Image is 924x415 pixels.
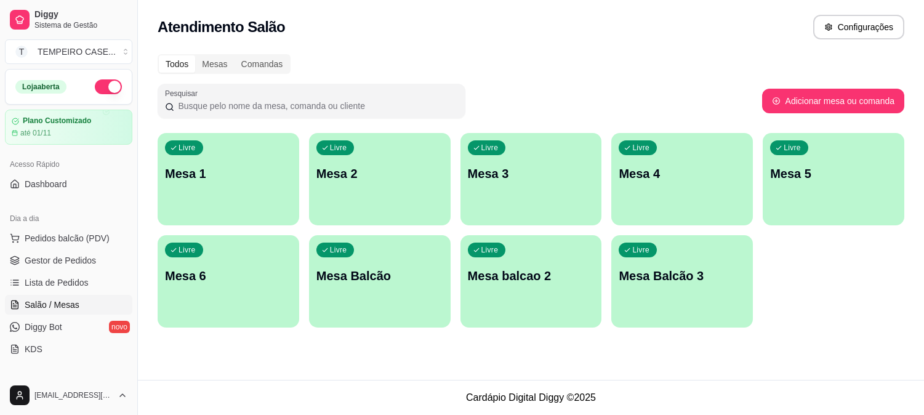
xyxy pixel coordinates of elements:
p: Mesa 2 [316,165,443,182]
span: Pedidos balcão (PDV) [25,232,110,244]
span: Gestor de Pedidos [25,254,96,267]
span: Lista de Pedidos [25,276,89,289]
button: Adicionar mesa ou comanda [762,89,904,113]
div: TEMPEIRO CASE ... [38,46,116,58]
button: LivreMesa 1 [158,133,299,225]
p: Mesa balcao 2 [468,267,595,284]
p: Livre [330,245,347,255]
button: LivreMesa 2 [309,133,451,225]
span: Diggy [34,9,127,20]
h2: Atendimento Salão [158,17,285,37]
article: até 01/11 [20,128,51,138]
div: Loja aberta [15,80,66,94]
button: LivreMesa balcao 2 [460,235,602,328]
p: Livre [784,143,801,153]
span: Sistema de Gestão [34,20,127,30]
article: Plano Customizado [23,116,91,126]
div: Catálogo [5,374,132,393]
div: Acesso Rápido [5,155,132,174]
p: Mesa 1 [165,165,292,182]
a: KDS [5,339,132,359]
button: LivreMesa Balcão [309,235,451,328]
div: Dia a dia [5,209,132,228]
p: Mesa Balcão 3 [619,267,745,284]
a: Gestor de Pedidos [5,251,132,270]
a: Salão / Mesas [5,295,132,315]
p: Livre [481,143,499,153]
p: Mesa 5 [770,165,897,182]
div: Todos [159,55,195,73]
label: Pesquisar [165,88,202,99]
button: LivreMesa 3 [460,133,602,225]
p: Mesa Balcão [316,267,443,284]
p: Mesa 3 [468,165,595,182]
button: LivreMesa 5 [763,133,904,225]
p: Livre [632,143,649,153]
button: [EMAIL_ADDRESS][DOMAIN_NAME] [5,381,132,410]
footer: Cardápio Digital Diggy © 2025 [138,380,924,415]
p: Livre [330,143,347,153]
a: DiggySistema de Gestão [5,5,132,34]
p: Livre [632,245,649,255]
input: Pesquisar [174,100,458,112]
span: KDS [25,343,42,355]
span: Diggy Bot [25,321,62,333]
span: Salão / Mesas [25,299,79,311]
p: Livre [179,143,196,153]
div: Mesas [195,55,234,73]
div: Comandas [235,55,290,73]
span: Dashboard [25,178,67,190]
a: Dashboard [5,174,132,194]
span: [EMAIL_ADDRESS][DOMAIN_NAME] [34,390,113,400]
p: Mesa 4 [619,165,745,182]
a: Diggy Botnovo [5,317,132,337]
button: LivreMesa 4 [611,133,753,225]
a: Plano Customizadoaté 01/11 [5,110,132,145]
button: LivreMesa Balcão 3 [611,235,753,328]
button: Configurações [813,15,904,39]
p: Livre [481,245,499,255]
a: Lista de Pedidos [5,273,132,292]
button: Alterar Status [95,79,122,94]
button: LivreMesa 6 [158,235,299,328]
p: Mesa 6 [165,267,292,284]
span: T [15,46,28,58]
button: Select a team [5,39,132,64]
button: Pedidos balcão (PDV) [5,228,132,248]
p: Livre [179,245,196,255]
